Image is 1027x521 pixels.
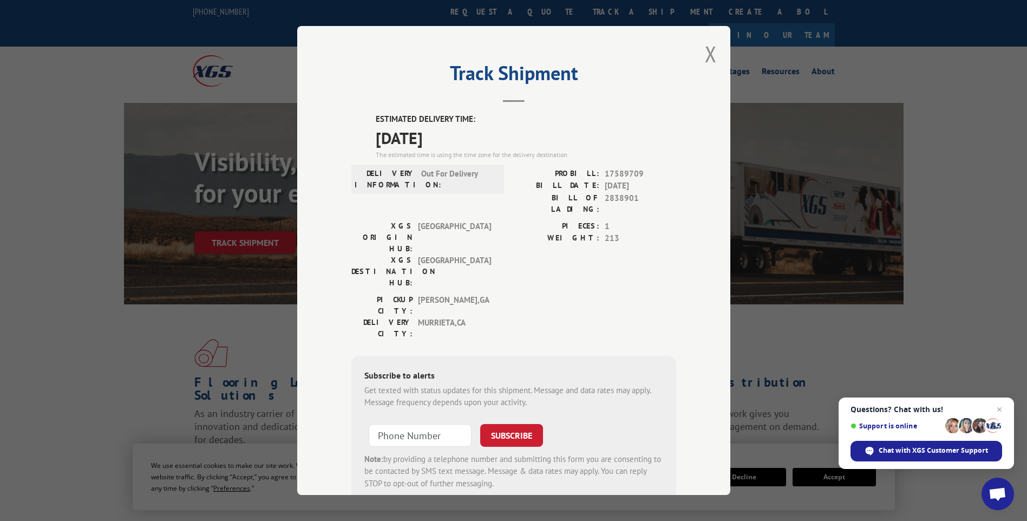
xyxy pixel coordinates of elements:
span: Support is online [851,422,941,430]
span: [GEOGRAPHIC_DATA] [418,255,491,289]
label: WEIGHT: [514,232,599,245]
span: [GEOGRAPHIC_DATA] [418,220,491,255]
label: XGS ORIGIN HUB: [351,220,413,255]
label: DELIVERY CITY: [351,317,413,340]
span: Out For Delivery [421,168,494,191]
span: [DATE] [605,180,676,192]
span: [DATE] [376,126,676,150]
label: DELIVERY INFORMATION: [355,168,416,191]
span: Chat with XGS Customer Support [879,446,988,455]
span: 1 [605,220,676,233]
label: PIECES: [514,220,599,233]
a: Open chat [982,478,1014,510]
span: [PERSON_NAME] , GA [418,294,491,317]
span: 213 [605,232,676,245]
label: BILL OF LADING: [514,192,599,215]
h2: Track Shipment [351,66,676,86]
label: XGS DESTINATION HUB: [351,255,413,289]
div: Subscribe to alerts [364,369,663,385]
label: PICKUP CITY: [351,294,413,317]
div: Get texted with status updates for this shipment. Message and data rates may apply. Message frequ... [364,385,663,409]
span: Questions? Chat with us! [851,405,1002,414]
button: SUBSCRIBE [480,424,543,447]
div: The estimated time is using the time zone for the delivery destination. [376,150,676,160]
span: 17589709 [605,168,676,180]
label: ESTIMATED DELIVERY TIME: [376,113,676,126]
label: PROBILL: [514,168,599,180]
span: MURRIETA , CA [418,317,491,340]
span: 2838901 [605,192,676,215]
button: Close modal [705,40,717,68]
div: by providing a telephone number and submitting this form you are consenting to be contacted by SM... [364,453,663,490]
span: Chat with XGS Customer Support [851,441,1002,461]
strong: Note: [364,454,383,464]
input: Phone Number [369,424,472,447]
label: BILL DATE: [514,180,599,192]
